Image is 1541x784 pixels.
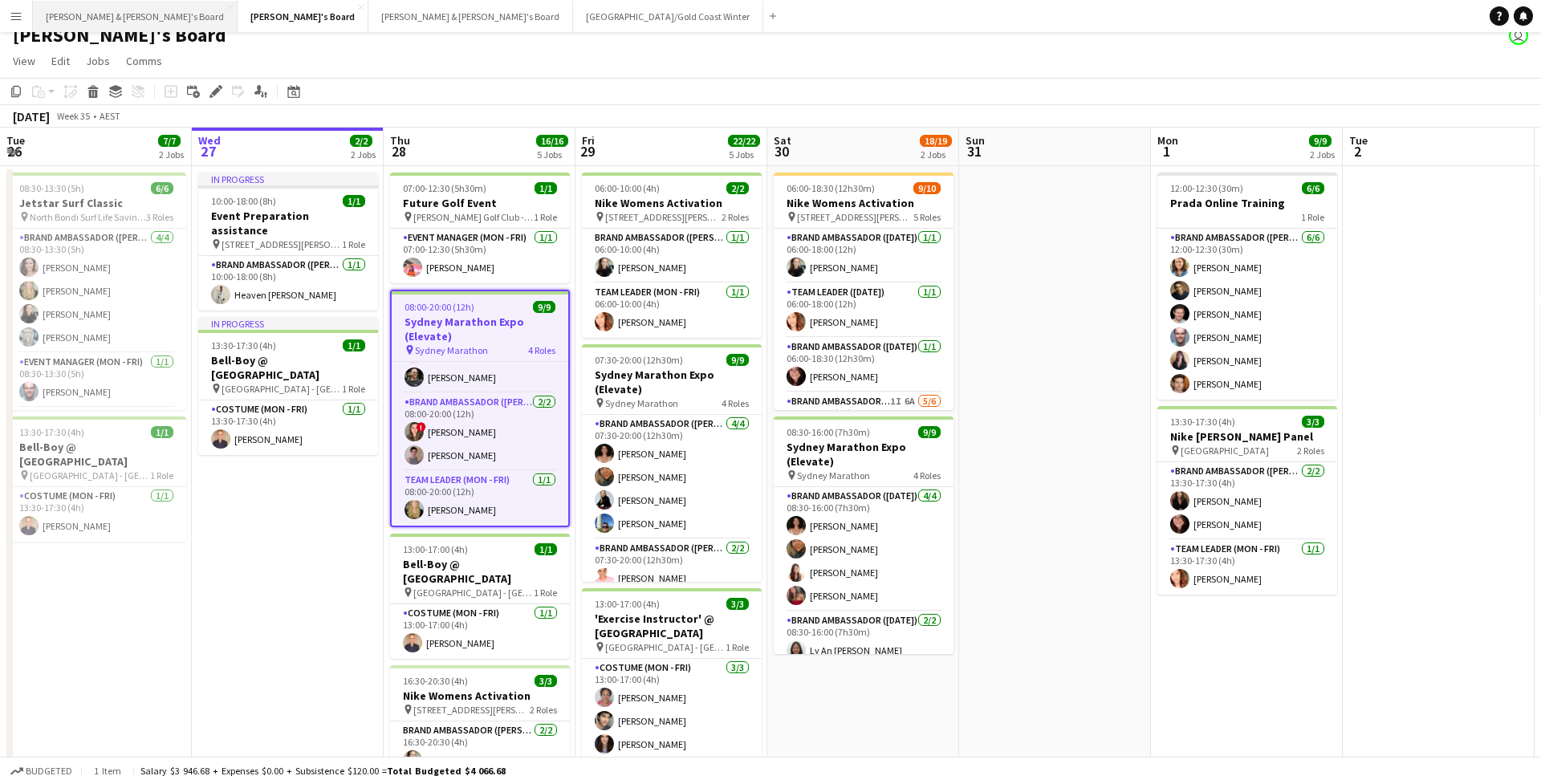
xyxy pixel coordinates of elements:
[582,368,762,396] h3: Sydney Marathon Expo (Elevate)
[86,54,110,68] span: Jobs
[1170,182,1243,194] span: 12:00-12:30 (30m)
[390,173,570,283] div: 07:00-12:30 (5h30m)1/1Future Golf Event [PERSON_NAME] Golf Club - [GEOGRAPHIC_DATA]1 RoleEvent Ma...
[582,133,595,148] span: Fri
[387,765,506,777] span: Total Budgeted $4 066.68
[53,110,93,122] span: Week 35
[140,765,506,777] div: Salary $3 946.68 + Expenses $0.00 + Subsistence $120.00 =
[351,148,376,160] div: 2 Jobs
[534,587,557,599] span: 1 Role
[413,704,530,716] span: [STREET_ADDRESS][PERSON_NAME]
[582,229,762,283] app-card-role: Brand Ambassador ([PERSON_NAME])1/106:00-10:00 (4h)[PERSON_NAME]
[595,354,683,366] span: 07:30-20:00 (12h30m)
[198,400,378,455] app-card-role: Costume (Mon - Fri)1/113:30-17:30 (4h)[PERSON_NAME]
[13,108,50,124] div: [DATE]
[1157,540,1337,595] app-card-role: Team Leader (Mon - Fri)1/113:30-17:30 (4h)[PERSON_NAME]
[196,142,221,160] span: 27
[582,344,762,582] app-job-card: 07:30-20:00 (12h30m)9/9Sydney Marathon Expo (Elevate) Sydney Marathon4 RolesBrand Ambassador ([PE...
[390,534,570,659] app-job-card: 13:00-17:00 (4h)1/1Bell-Boy @ [GEOGRAPHIC_DATA] [GEOGRAPHIC_DATA] - [GEOGRAPHIC_DATA]1 RoleCostum...
[1157,173,1337,400] app-job-card: 12:00-12:30 (30m)6/6Prada Online Training1 RoleBrand Ambassador ([PERSON_NAME])6/612:00-12:30 (30...
[6,133,25,148] span: Tue
[30,469,150,481] span: [GEOGRAPHIC_DATA] - [GEOGRAPHIC_DATA]
[1301,211,1324,223] span: 1 Role
[343,339,365,351] span: 1/1
[392,393,568,471] app-card-role: Brand Ambassador ([PERSON_NAME])2/208:00-20:00 (12h)![PERSON_NAME][PERSON_NAME]
[222,238,342,250] span: [STREET_ADDRESS][PERSON_NAME]
[6,229,186,353] app-card-role: Brand Ambassador ([PERSON_NAME])4/408:30-13:30 (5h)[PERSON_NAME][PERSON_NAME][PERSON_NAME][PERSON...
[605,397,678,409] span: Sydney Marathon
[1509,26,1528,45] app-user-avatar: Jenny Tu
[6,487,186,542] app-card-role: Costume (Mon - Fri)1/113:30-17:30 (4h)[PERSON_NAME]
[6,173,186,410] app-job-card: 08:30-13:30 (5h)6/6Jetstar Surf Classic North Bondi Surf Life Saving Club3 RolesBrand Ambassador ...
[1309,135,1332,147] span: 9/9
[151,426,173,438] span: 1/1
[79,51,116,71] a: Jobs
[774,416,953,654] app-job-card: 08:30-16:00 (7h30m)9/9Sydney Marathon Expo (Elevate) Sydney Marathon4 RolesBrand Ambassador ([DAT...
[595,598,660,610] span: 13:00-17:00 (4h)
[536,135,568,147] span: 16/16
[1157,133,1178,148] span: Mon
[13,23,226,47] h1: [PERSON_NAME]'s Board
[797,211,913,223] span: [STREET_ADDRESS][PERSON_NAME]
[198,173,378,311] div: In progress10:00-18:00 (8h)1/1Event Preparation assistance [STREET_ADDRESS][PERSON_NAME]1 RoleBra...
[582,283,762,338] app-card-role: Team Leader (Mon - Fri)1/106:00-10:00 (4h)[PERSON_NAME]
[403,182,486,194] span: 07:00-12:30 (5h30m)
[6,196,186,210] h3: Jetstar Surf Classic
[342,238,365,250] span: 1 Role
[198,256,378,311] app-card-role: Brand Ambassador ([PERSON_NAME])1/110:00-18:00 (8h)Heaven [PERSON_NAME]
[390,557,570,586] h3: Bell-Boy @ [GEOGRAPHIC_DATA]
[774,611,953,689] app-card-role: Brand Ambassador ([DATE])2/208:30-16:00 (7h30m)Ly An [PERSON_NAME]
[405,301,474,313] span: 08:00-20:00 (12h)
[413,587,534,599] span: [GEOGRAPHIC_DATA] - [GEOGRAPHIC_DATA]
[573,1,763,32] button: [GEOGRAPHIC_DATA]/Gold Coast Winter
[774,173,953,410] div: 06:00-18:30 (12h30m)9/10Nike Womens Activation [STREET_ADDRESS][PERSON_NAME]5 RolesBrand Ambassad...
[535,675,557,687] span: 3/3
[88,765,127,777] span: 1 item
[350,135,372,147] span: 2/2
[390,604,570,659] app-card-role: Costume (Mon - Fri)1/113:00-17:00 (4h)[PERSON_NAME]
[6,353,186,408] app-card-role: Event Manager (Mon - Fri)1/108:30-13:30 (5h)[PERSON_NAME]
[797,469,870,481] span: Sydney Marathon
[582,611,762,640] h3: 'Exercise Instructor' @ [GEOGRAPHIC_DATA]
[158,135,181,147] span: 7/7
[771,142,791,160] span: 30
[921,148,951,160] div: 2 Jobs
[534,211,557,223] span: 1 Role
[722,397,749,409] span: 4 Roles
[6,440,186,469] h3: Bell-Boy @ [GEOGRAPHIC_DATA]
[8,762,75,780] button: Budgeted
[390,196,570,210] h3: Future Golf Event
[774,392,953,563] app-card-role: Brand Ambassador ([DATE])1I6A5/610:00-18:00 (8h)
[535,182,557,194] span: 1/1
[1157,229,1337,400] app-card-role: Brand Ambassador ([PERSON_NAME])6/612:00-12:30 (30m)[PERSON_NAME][PERSON_NAME][PERSON_NAME][PERSO...
[582,173,762,338] app-job-card: 06:00-10:00 (4h)2/2Nike Womens Activation [STREET_ADDRESS][PERSON_NAME]2 RolesBrand Ambassador ([...
[390,229,570,283] app-card-role: Event Manager (Mon - Fri)1/107:00-12:30 (5h30m)[PERSON_NAME]
[582,415,762,539] app-card-role: Brand Ambassador ([PERSON_NAME])4/407:30-20:00 (12h30m)[PERSON_NAME][PERSON_NAME][PERSON_NAME][PE...
[528,344,555,356] span: 4 Roles
[774,338,953,392] app-card-role: Brand Ambassador ([DATE])1/106:00-18:30 (12h30m)[PERSON_NAME]
[726,354,749,366] span: 9/9
[729,148,759,160] div: 5 Jobs
[51,54,70,68] span: Edit
[6,51,42,71] a: View
[390,133,410,148] span: Thu
[774,133,791,148] span: Sat
[390,290,570,527] app-job-card: 08:00-20:00 (12h)9/9Sydney Marathon Expo (Elevate) Sydney Marathon4 Roles[PERSON_NAME]Brand Ambas...
[530,704,557,716] span: 2 Roles
[535,543,557,555] span: 1/1
[774,283,953,338] app-card-role: Team Leader ([DATE])1/106:00-18:00 (12h)[PERSON_NAME]
[30,211,146,223] span: North Bondi Surf Life Saving Club
[368,1,573,32] button: [PERSON_NAME] & [PERSON_NAME]'s Board
[1157,429,1337,444] h3: Nike [PERSON_NAME] Panel
[582,659,762,760] app-card-role: Costume (Mon - Fri)3/313:00-17:00 (4h)[PERSON_NAME][PERSON_NAME][PERSON_NAME]
[787,426,870,438] span: 08:30-16:00 (7h30m)
[1157,406,1337,595] div: 13:30-17:30 (4h)3/3Nike [PERSON_NAME] Panel [GEOGRAPHIC_DATA]2 RolesBrand Ambassador ([PERSON_NAM...
[1297,445,1324,457] span: 2 Roles
[19,426,84,438] span: 13:30-17:30 (4h)
[390,689,570,703] h3: Nike Womens Activation
[388,142,410,160] span: 28
[222,383,342,395] span: [GEOGRAPHIC_DATA] - [GEOGRAPHIC_DATA]
[1157,462,1337,540] app-card-role: Brand Ambassador ([PERSON_NAME])2/213:30-17:30 (4h)[PERSON_NAME][PERSON_NAME]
